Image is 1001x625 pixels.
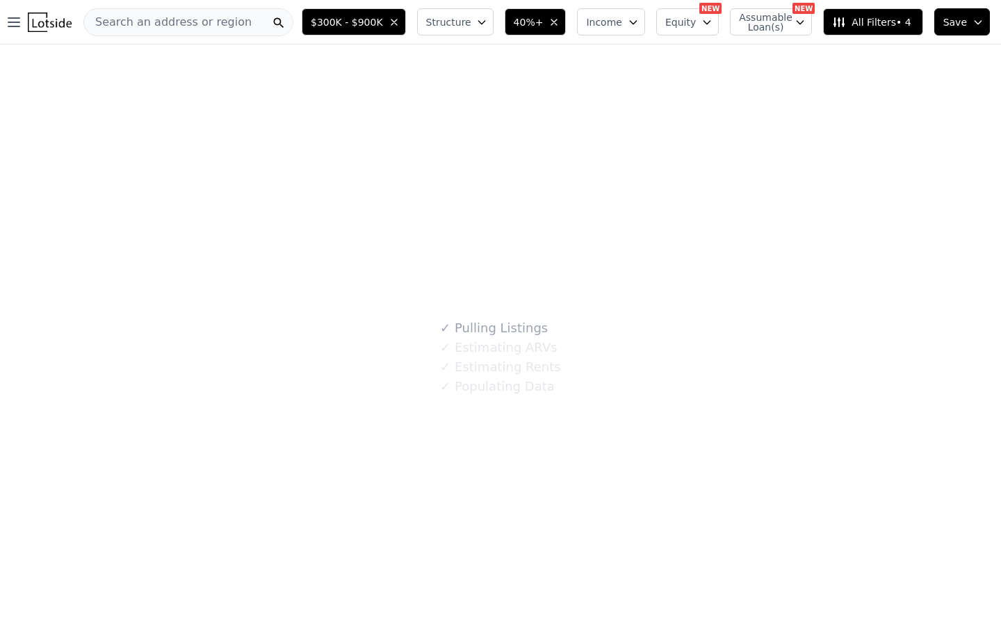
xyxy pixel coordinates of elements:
[586,15,622,29] span: Income
[577,8,645,35] button: Income
[440,338,557,357] div: Estimating ARVs
[934,8,990,35] button: Save
[665,15,696,29] span: Equity
[440,318,548,338] div: Pulling Listings
[28,13,72,32] img: Lotside
[440,380,450,393] span: ✓
[440,341,450,355] span: ✓
[440,357,560,377] div: Estimating Rents
[699,3,722,14] div: NEW
[823,8,922,35] button: All Filters• 4
[505,8,567,35] button: 40%+
[302,8,406,35] button: $300K - $900K
[943,15,967,29] span: Save
[730,8,812,35] button: Assumable Loan(s)
[514,15,544,29] span: 40%+
[832,15,911,29] span: All Filters • 4
[417,8,494,35] button: Structure
[440,321,450,335] span: ✓
[426,15,471,29] span: Structure
[440,360,450,374] span: ✓
[311,15,383,29] span: $300K - $900K
[792,3,815,14] div: NEW
[440,377,554,396] div: Populating Data
[84,14,252,31] span: Search an address or region
[656,8,719,35] button: Equity
[739,13,783,32] span: Assumable Loan(s)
